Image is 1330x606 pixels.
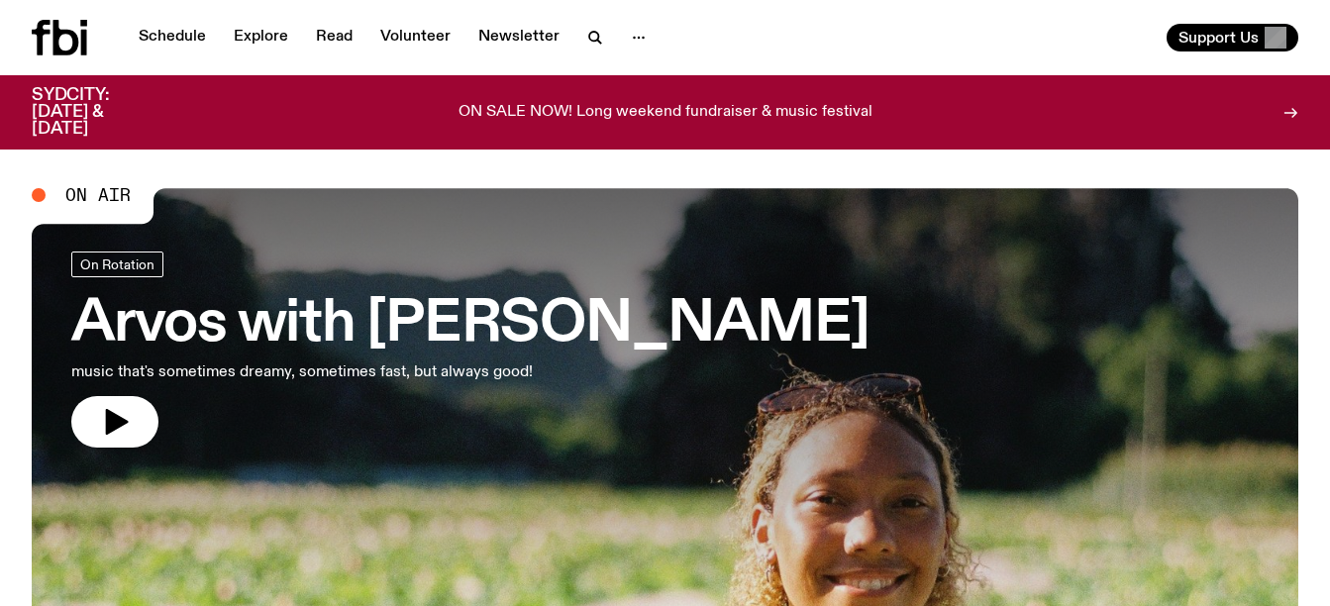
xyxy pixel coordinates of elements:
[459,104,872,122] p: ON SALE NOW! Long weekend fundraiser & music festival
[127,24,218,51] a: Schedule
[466,24,571,51] a: Newsletter
[222,24,300,51] a: Explore
[32,87,158,138] h3: SYDCITY: [DATE] & [DATE]
[1167,24,1298,51] button: Support Us
[368,24,462,51] a: Volunteer
[1178,29,1259,47] span: Support Us
[71,252,163,277] a: On Rotation
[304,24,364,51] a: Read
[71,297,870,353] h3: Arvos with [PERSON_NAME]
[65,186,131,204] span: On Air
[80,256,154,271] span: On Rotation
[71,360,578,384] p: music that's sometimes dreamy, sometimes fast, but always good!
[71,252,870,448] a: Arvos with [PERSON_NAME]music that's sometimes dreamy, sometimes fast, but always good!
